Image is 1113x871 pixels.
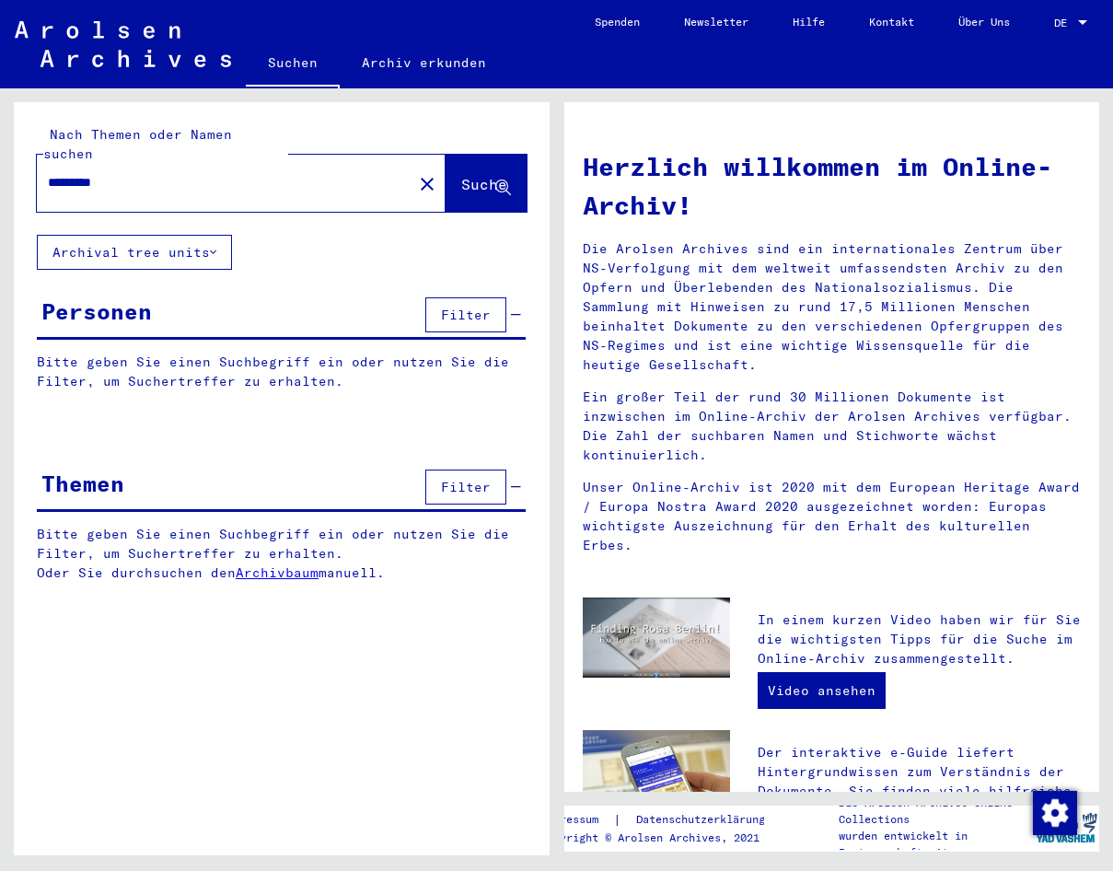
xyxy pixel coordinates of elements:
[583,598,730,678] img: video.jpg
[416,173,438,195] mat-icon: close
[446,155,527,212] button: Suche
[425,297,506,332] button: Filter
[425,470,506,505] button: Filter
[441,479,491,495] span: Filter
[839,828,1032,861] p: wurden entwickelt in Partnerschaft mit
[583,730,730,829] img: eguide.jpg
[41,467,124,500] div: Themen
[1033,791,1077,835] img: Zustimmung ändern
[37,525,527,583] p: Bitte geben Sie einen Suchbegriff ein oder nutzen Sie die Filter, um Suchertreffer zu erhalten. O...
[15,21,231,67] img: Arolsen_neg.svg
[839,795,1032,828] p: Die Arolsen Archives Online-Collections
[583,239,1082,375] p: Die Arolsen Archives sind ein internationales Zentrum über NS-Verfolgung mit dem weltweit umfasse...
[540,810,613,830] a: Impressum
[1032,790,1076,834] div: Zustimmung ändern
[246,41,340,88] a: Suchen
[461,175,507,193] span: Suche
[758,743,1081,859] p: Der interaktive e-Guide liefert Hintergrundwissen zum Verständnis der Dokumente. Sie finden viele...
[621,810,787,830] a: Datenschutzerklärung
[340,41,508,85] a: Archiv erkunden
[37,235,232,270] button: Archival tree units
[583,147,1082,225] h1: Herzlich willkommen im Online-Archiv!
[41,295,152,328] div: Personen
[540,830,787,846] p: Copyright © Arolsen Archives, 2021
[409,165,446,202] button: Clear
[236,564,319,581] a: Archivbaum
[758,672,886,709] a: Video ansehen
[37,353,526,391] p: Bitte geben Sie einen Suchbegriff ein oder nutzen Sie die Filter, um Suchertreffer zu erhalten.
[583,478,1082,555] p: Unser Online-Archiv ist 2020 mit dem European Heritage Award / Europa Nostra Award 2020 ausgezeic...
[1054,17,1074,29] span: DE
[540,810,787,830] div: |
[43,126,232,162] mat-label: Nach Themen oder Namen suchen
[441,307,491,323] span: Filter
[758,610,1081,668] p: In einem kurzen Video haben wir für Sie die wichtigsten Tipps für die Suche im Online-Archiv zusa...
[583,388,1082,465] p: Ein großer Teil der rund 30 Millionen Dokumente ist inzwischen im Online-Archiv der Arolsen Archi...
